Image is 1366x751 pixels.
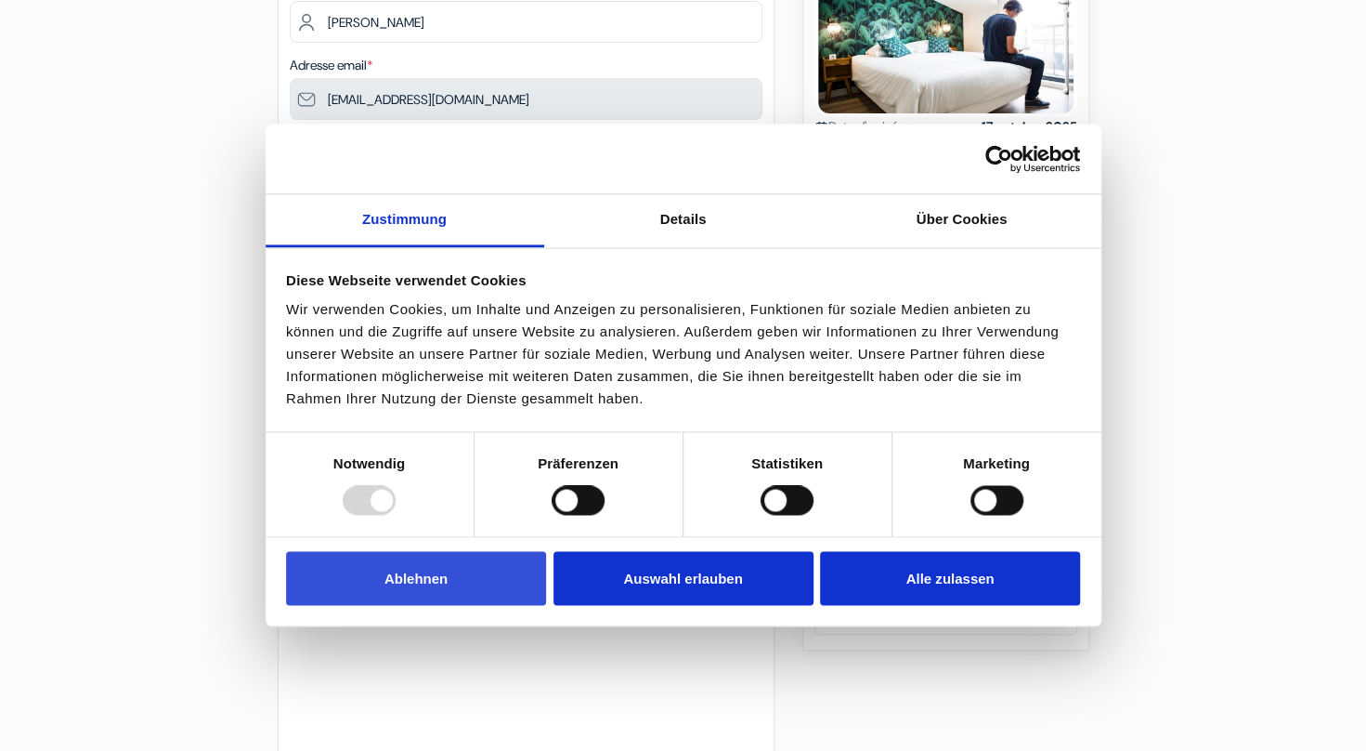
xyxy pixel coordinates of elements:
a: Details [544,194,823,247]
img: calendar.svg [814,121,828,135]
a: Zustimmung [266,194,544,247]
button: Auswahl erlauben [553,551,813,605]
button: Alle zulassen [820,551,1080,605]
div: Wir verwenden Cookies, um Inhalte und Anzeigen zu personalisieren, Funktionen für soziale Medien ... [286,298,1080,410]
a: Usercentrics Cookiebot - öffnet in einem neuen Fenster [917,145,1080,173]
strong: Marketing [963,455,1030,471]
input: Entrer le nom de famille [290,1,762,43]
div: Diese Webseite verwendet Cookies [286,270,1080,292]
strong: Präferenzen [538,455,618,471]
label: Adresse email [290,56,372,75]
small: Vous recevrez un e-mail de confirmation immédiatement [290,123,605,139]
span: Date d'arrivée : [814,117,910,137]
strong: 17 octobre 2025 [982,117,1077,137]
button: Ablehnen [286,551,546,605]
input: Entrer adresse e-mail [290,78,762,120]
strong: Statistiken [751,455,823,471]
a: Über Cookies [823,194,1101,247]
strong: Notwendig [333,455,406,471]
